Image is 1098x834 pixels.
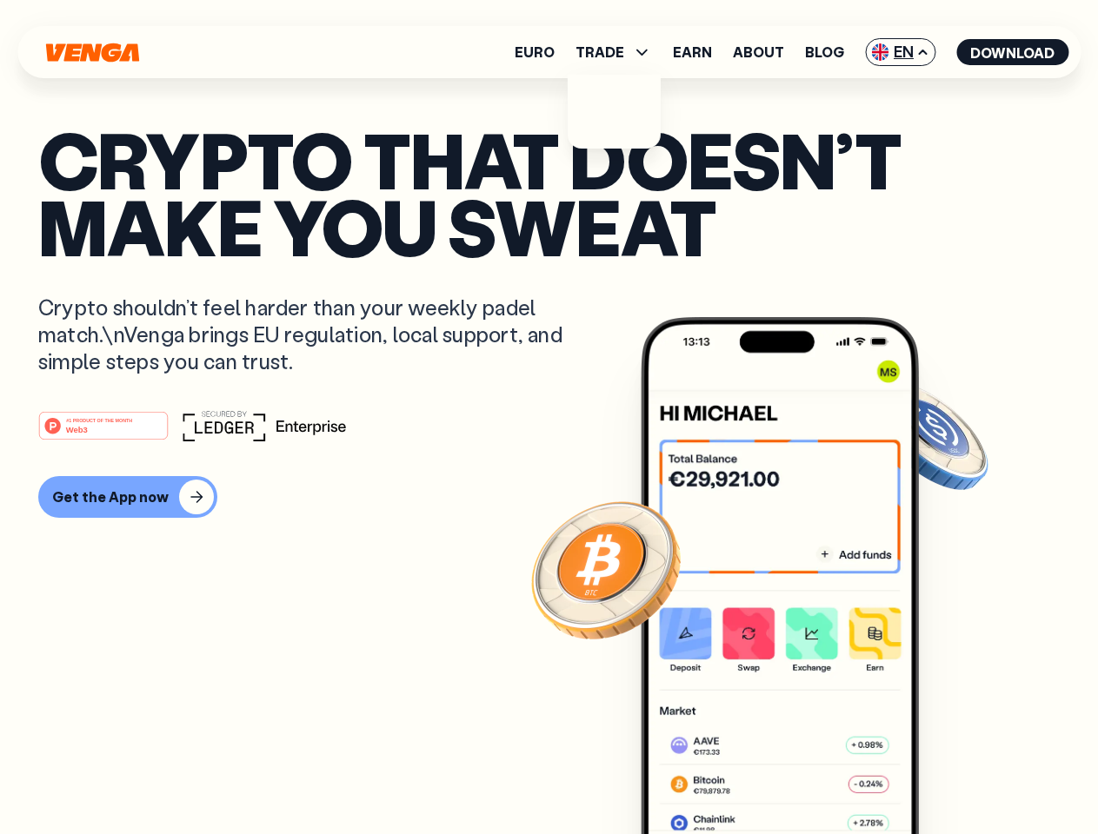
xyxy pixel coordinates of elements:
tspan: #1 PRODUCT OF THE MONTH [66,417,132,422]
span: TRADE [576,45,624,59]
span: TRADE [576,42,652,63]
span: EN [865,38,935,66]
svg: Home [43,43,141,63]
a: Earn [673,45,712,59]
p: Crypto that doesn’t make you sweat [38,126,1060,259]
button: Get the App now [38,476,217,518]
img: Bitcoin [528,491,684,647]
a: Euro [515,45,555,59]
div: Get the App now [52,488,169,506]
tspan: Web3 [66,424,88,434]
button: Download [956,39,1068,65]
a: About [733,45,784,59]
img: flag-uk [871,43,888,61]
a: Get the App now [38,476,1060,518]
img: USDC coin [867,374,992,499]
a: #1 PRODUCT OF THE MONTHWeb3 [38,421,169,444]
p: Crypto shouldn’t feel harder than your weekly padel match.\nVenga brings EU regulation, local sup... [38,294,588,375]
a: Blog [805,45,844,59]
